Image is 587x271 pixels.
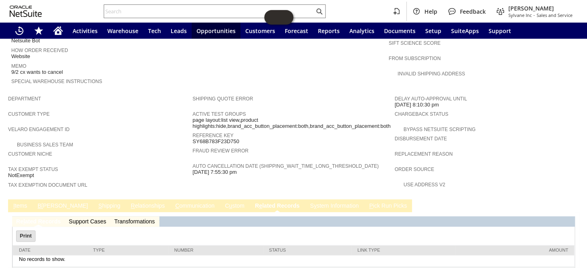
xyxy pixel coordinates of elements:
span: P [369,202,373,209]
input: Search [104,6,314,16]
a: Documents [379,23,420,39]
span: R [131,202,135,209]
a: Pick Run Picks [367,202,409,210]
div: Status [269,248,345,252]
a: Analytics [345,23,379,39]
a: Disbursement Date [395,136,447,142]
a: Home [48,23,68,39]
svg: Search [314,6,324,16]
iframe: Click here to launch Oracle Guided Learning Help Panel [264,10,293,25]
span: B [38,202,41,209]
div: Number [174,248,257,252]
span: - [533,12,535,18]
span: [DATE] 8:10:30 pm [395,102,439,108]
span: Feedback [460,8,486,15]
span: Customers [245,27,275,35]
span: u [229,202,232,209]
div: Date [19,248,81,252]
div: Type [93,248,162,252]
svg: Recent Records [15,26,24,35]
a: B[PERSON_NAME] [36,202,90,210]
svg: Home [53,26,63,35]
span: Setup [425,27,441,35]
a: Transformations [114,218,155,225]
a: System Information [308,202,361,210]
a: Forecast [280,23,313,39]
a: Order Source [395,167,434,172]
span: Oracle Guided Learning Widget. To move around, please hold and drag [279,10,293,25]
a: Leads [166,23,192,39]
span: S [98,202,102,209]
span: page layout:list view,product highlights:hide,brand_acc_button_placement:both,brand_acc_button_pl... [192,117,391,129]
span: Reports [318,27,340,35]
a: Customer Type [8,111,50,117]
a: Setup [420,23,446,39]
a: Chargeback Status [395,111,448,117]
a: Items [11,202,29,210]
a: Tax Exempt Status [8,167,58,172]
a: Bypass NetSuite Scripting [403,127,475,132]
a: Replacement reason [395,151,453,157]
a: Communication [173,202,216,210]
a: Special Warehouse Instructions [11,79,102,84]
a: Auto Cancellation Date (shipping_wait_time_long_threshold_date) [192,163,378,169]
span: 9/2 cx wants to cancel [11,69,63,75]
span: e [259,202,262,209]
a: Sift Science Score [389,40,440,46]
div: Shortcuts [29,23,48,39]
a: Related Records [253,202,302,210]
a: Custom [223,202,246,210]
span: Activities [73,27,98,35]
span: SY68B783F23D750 [192,138,239,145]
a: SuiteApps [446,23,484,39]
span: Documents [384,27,416,35]
span: Netsuite Bot [11,38,40,44]
a: Support Cases [69,218,107,225]
a: Fraud Review Error [192,148,249,154]
a: Invalid Shipping Address [397,71,465,77]
a: Active Test Groups [192,111,246,117]
a: Recent Records [10,23,29,39]
span: y [314,202,317,209]
a: Customer Niche [8,151,52,157]
span: Website [11,53,30,60]
span: [DATE] 7:55:30 pm [192,169,237,175]
a: Tax Exemption Document URL [8,182,87,188]
a: Shipping Quote Error [192,96,253,102]
a: Velaro Engagement ID [8,127,69,132]
a: Use Address V2 [403,182,445,188]
a: From Subscription [389,56,441,61]
a: Activities [68,23,102,39]
span: Opportunities [196,27,236,35]
span: Sylvane Inc [508,12,532,18]
span: [PERSON_NAME] [508,4,572,12]
div: Link Type [357,248,449,252]
a: Memo [11,63,26,69]
span: Help [424,8,437,15]
svg: logo [10,6,42,17]
a: Reference Key [192,133,233,138]
svg: Shortcuts [34,26,44,35]
input: Print [17,231,35,241]
div: Amount [461,248,568,252]
span: SuiteApps [451,27,479,35]
span: Tech [148,27,161,35]
span: Forecast [285,27,308,35]
a: How Order Received [11,48,68,53]
span: NotExempt [8,172,34,179]
span: Leads [171,27,187,35]
a: Relationships [129,202,167,210]
span: Analytics [349,27,374,35]
a: Related Records [16,218,61,225]
a: Unrolled view on [564,201,574,211]
a: Delay Auto-Approval Until [395,96,467,102]
span: Sales and Service [537,12,572,18]
a: Opportunities [192,23,240,39]
a: Warehouse [102,23,143,39]
a: Customers [240,23,280,39]
a: Department [8,96,41,102]
a: Business Sales Team [17,142,73,148]
span: C [175,202,179,209]
a: Reports [313,23,345,39]
a: Shipping [96,202,123,210]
